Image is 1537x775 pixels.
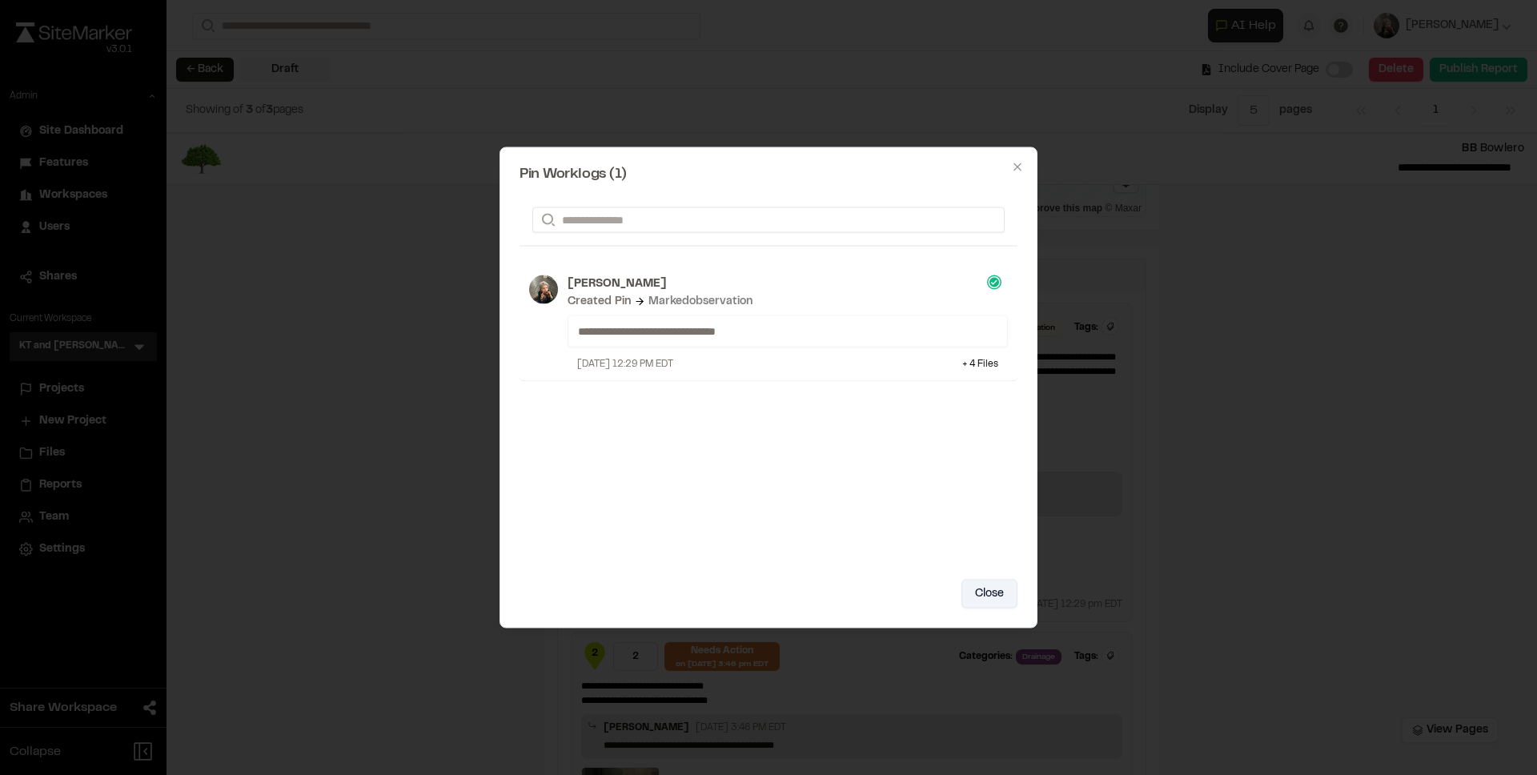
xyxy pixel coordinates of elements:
div: [DATE] 12:29 PM EDT [577,357,673,371]
div: Created Pin [568,293,631,311]
div: Marked observation [648,293,752,311]
p: [PERSON_NAME] [568,275,1008,293]
img: photo [529,275,558,304]
div: + 4 File s [962,357,998,371]
h2: Pin Worklogs (1) [520,167,1017,182]
button: Search [532,207,561,233]
button: Close [961,580,1017,608]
